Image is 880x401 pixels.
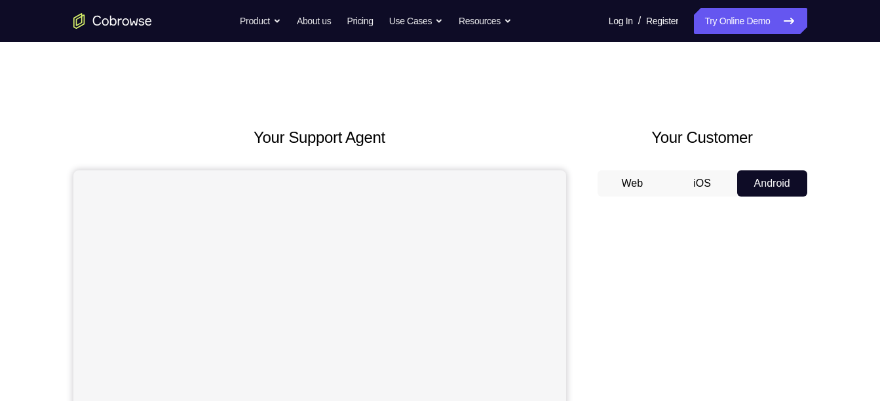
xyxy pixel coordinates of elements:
[638,13,641,29] span: /
[737,170,807,197] button: Android
[297,8,331,34] a: About us
[667,170,737,197] button: iOS
[240,8,281,34] button: Product
[73,126,566,149] h2: Your Support Agent
[389,8,443,34] button: Use Cases
[598,170,668,197] button: Web
[347,8,373,34] a: Pricing
[609,8,633,34] a: Log In
[598,126,807,149] h2: Your Customer
[646,8,678,34] a: Register
[73,13,152,29] a: Go to the home page
[459,8,512,34] button: Resources
[694,8,807,34] a: Try Online Demo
